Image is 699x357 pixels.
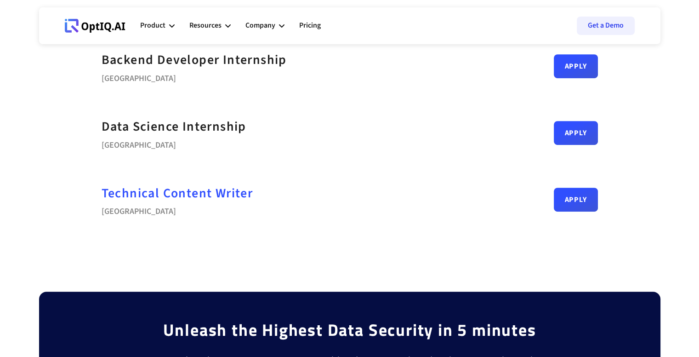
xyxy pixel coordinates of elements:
[102,203,253,216] div: [GEOGRAPHIC_DATA]
[554,188,598,212] a: Apply
[102,51,287,69] strong: Backend Developer Internship
[299,12,321,40] a: Pricing
[65,12,125,40] a: Webflow Homepage
[189,19,222,32] div: Resources
[102,183,253,204] a: Technical Content Writer
[577,17,635,35] a: Get a Demo
[245,19,275,32] div: Company
[140,12,175,40] div: Product
[102,117,246,136] strong: Data Science Internship
[102,184,253,202] strong: Technical Content Writer
[102,70,287,83] div: [GEOGRAPHIC_DATA]
[554,54,598,78] a: Apply
[102,116,246,137] a: Data Science Internship
[163,319,536,341] div: Unleash the Highest Data Security in 5 minutes
[102,137,246,150] div: [GEOGRAPHIC_DATA]
[189,12,231,40] div: Resources
[554,121,598,145] a: Apply
[102,50,287,70] a: Backend Developer Internship
[245,12,284,40] div: Company
[140,19,165,32] div: Product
